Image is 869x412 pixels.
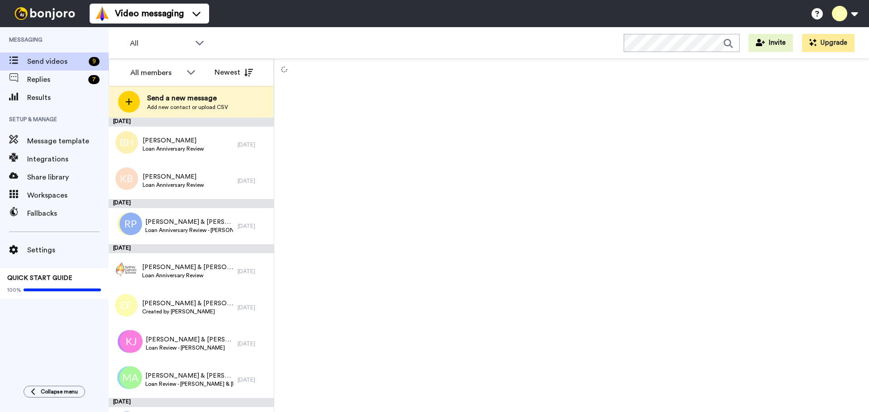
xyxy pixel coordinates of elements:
span: Replies [27,74,85,85]
span: Collapse menu [41,388,78,395]
span: Send a new message [147,93,228,104]
div: All members [130,67,182,78]
span: Workspaces [27,190,109,201]
span: Loan Review - [PERSON_NAME] & [PERSON_NAME] [145,380,233,388]
div: [DATE] [109,118,274,127]
img: cw.png [117,366,140,389]
button: Upgrade [802,34,855,52]
div: 7 [88,75,100,84]
img: kj.png [120,330,143,353]
img: vm-color.svg [95,6,110,21]
div: [DATE] [238,340,269,347]
span: Loan Anniversary Review [143,181,204,189]
span: QUICK START GUIDE [7,275,72,281]
span: [PERSON_NAME] & [PERSON_NAME] [145,218,233,227]
span: [PERSON_NAME] & [PERSON_NAME] [145,371,233,380]
span: Message template [27,136,109,147]
div: [DATE] [238,268,269,275]
button: Newest [208,63,260,81]
div: [DATE] [238,223,269,230]
img: cj.png [118,330,140,353]
span: Loan Anniversary Review - [PERSON_NAME] & [PERSON_NAME] [145,227,233,234]
span: Loan Review - [PERSON_NAME] [146,344,233,351]
img: ma.png [119,366,142,389]
span: All [130,38,191,49]
button: Collapse menu [24,386,85,398]
div: [DATE] [109,199,274,208]
span: Loan Anniversary Review [143,145,204,152]
div: [DATE] [109,398,274,407]
div: [DATE] [238,304,269,311]
span: Loan Anniversary Review [142,272,233,279]
div: [DATE] [238,141,269,148]
span: Video messaging [115,7,184,20]
span: Share library [27,172,109,183]
span: [PERSON_NAME] & [PERSON_NAME] [142,299,233,308]
img: bh.png [115,131,138,154]
span: [PERSON_NAME] & [PERSON_NAME] [146,335,233,344]
div: [DATE] [109,244,274,253]
span: Add new contact or upload CSV [147,104,228,111]
button: Invite [749,34,793,52]
img: bj-logo-header-white.svg [11,7,79,20]
span: Results [27,92,109,103]
span: [PERSON_NAME] [143,172,204,181]
span: Send videos [27,56,85,67]
img: ef.png [115,294,138,317]
span: [PERSON_NAME] & [PERSON_NAME] [142,263,233,272]
img: 34dbcd59-1b51-42d8-961e-bc9b83b6fdca.jpg [115,258,138,280]
span: 100% [7,286,21,294]
span: Settings [27,245,109,256]
span: Fallbacks [27,208,109,219]
div: [DATE] [238,177,269,185]
span: Created by [PERSON_NAME] [142,308,233,315]
span: [PERSON_NAME] [143,136,204,145]
img: gh.png [117,213,140,235]
img: kb.png [115,167,138,190]
img: rp.png [119,213,142,235]
div: [DATE] [238,376,269,384]
span: Integrations [27,154,109,165]
div: 9 [89,57,100,66]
